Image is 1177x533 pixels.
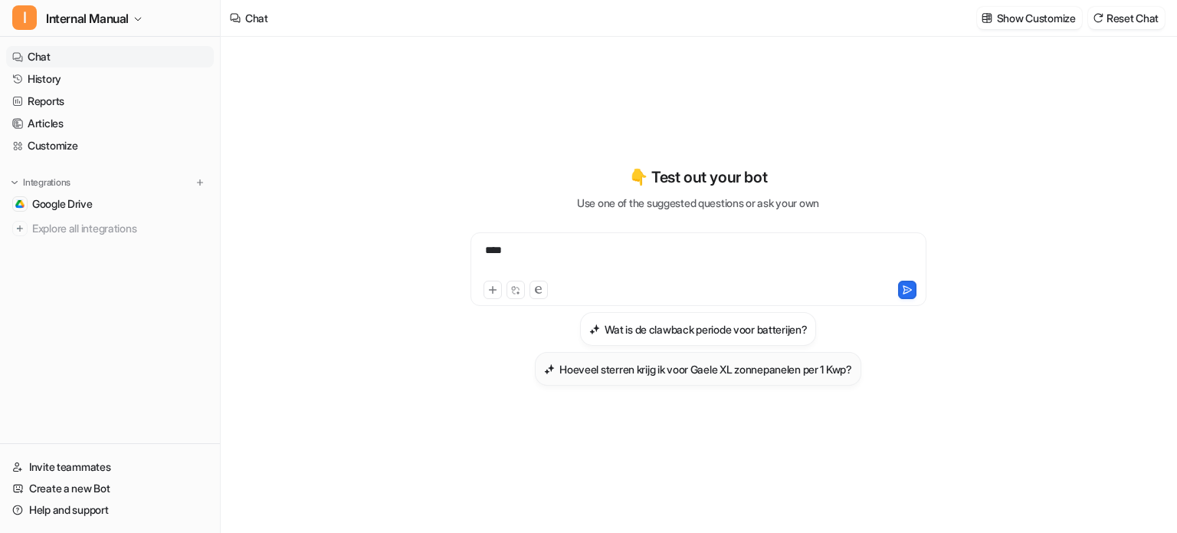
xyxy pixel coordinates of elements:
img: Hoeveel sterren krijg ik voor Gaele XL zonnepanelen per 1 Kwp? [544,364,555,375]
a: Google DriveGoogle Drive [6,193,214,215]
a: History [6,68,214,90]
a: Create a new Bot [6,478,214,499]
a: Articles [6,113,214,134]
img: expand menu [9,177,20,188]
a: Customize [6,135,214,156]
img: reset [1093,12,1103,24]
a: Explore all integrations [6,218,214,239]
p: 👇 Test out your bot [629,166,767,189]
p: Show Customize [997,10,1076,26]
span: Explore all integrations [32,216,208,241]
img: menu_add.svg [195,177,205,188]
button: Wat is de clawback periode voor batterijen?Wat is de clawback periode voor batterijen? [580,312,817,346]
a: Invite teammates [6,456,214,478]
h3: Wat is de clawback periode voor batterijen? [605,321,808,337]
a: Help and support [6,499,214,521]
p: Use one of the suggested questions or ask your own [577,195,819,211]
a: Chat [6,46,214,67]
h3: Hoeveel sterren krijg ik voor Gaele XL zonnepanelen per 1 Kwp? [559,361,852,377]
button: Integrations [6,175,75,190]
img: Google Drive [15,199,25,209]
span: I [12,5,37,30]
div: Chat [245,10,268,26]
button: Show Customize [977,7,1082,29]
a: Reports [6,90,214,112]
p: Integrations [23,176,70,189]
img: explore all integrations [12,221,28,236]
span: Google Drive [32,196,93,212]
img: Wat is de clawback periode voor batterijen? [589,324,600,335]
button: Hoeveel sterren krijg ik voor Gaele XL zonnepanelen per 1 Kwp?Hoeveel sterren krijg ik voor Gaele... [535,352,861,386]
span: Internal Manual [46,8,129,29]
button: Reset Chat [1088,7,1165,29]
img: customize [982,12,992,24]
